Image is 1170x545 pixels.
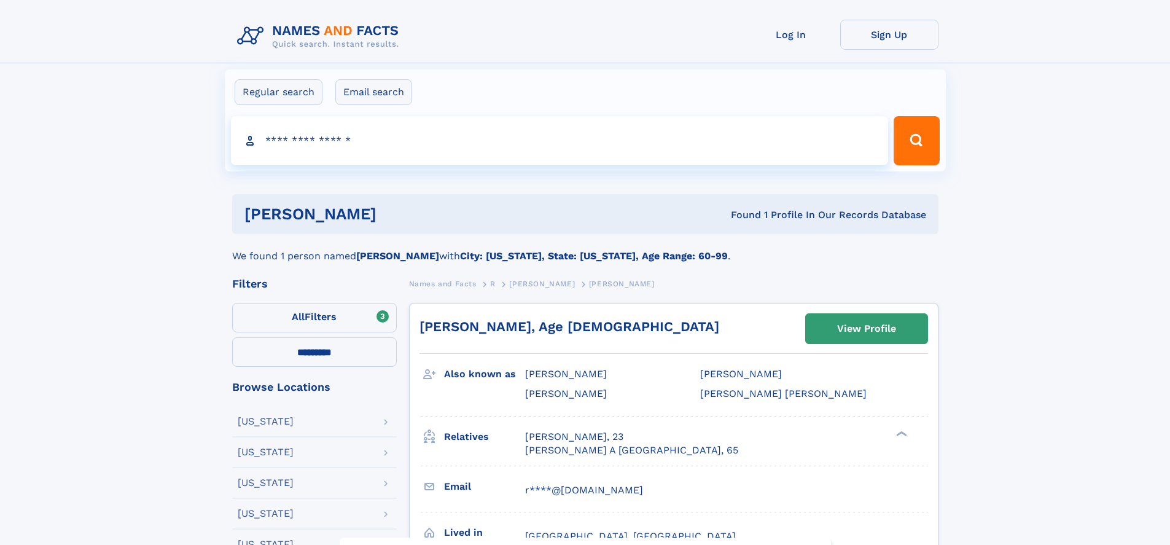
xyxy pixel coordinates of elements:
[409,276,477,291] a: Names and Facts
[231,116,889,165] input: search input
[356,250,439,262] b: [PERSON_NAME]
[700,388,867,399] span: [PERSON_NAME] [PERSON_NAME]
[235,79,322,105] label: Regular search
[525,368,607,380] span: [PERSON_NAME]
[893,429,908,437] div: ❯
[238,509,294,519] div: [US_STATE]
[238,447,294,457] div: [US_STATE]
[419,319,719,334] a: [PERSON_NAME], Age [DEMOGRAPHIC_DATA]
[509,280,575,288] span: [PERSON_NAME]
[444,522,525,543] h3: Lived in
[700,368,782,380] span: [PERSON_NAME]
[444,476,525,497] h3: Email
[553,208,926,222] div: Found 1 Profile In Our Records Database
[460,250,728,262] b: City: [US_STATE], State: [US_STATE], Age Range: 60-99
[806,314,927,343] a: View Profile
[232,303,397,332] label: Filters
[335,79,412,105] label: Email search
[232,234,938,264] div: We found 1 person named with .
[238,478,294,488] div: [US_STATE]
[589,280,655,288] span: [PERSON_NAME]
[232,20,409,53] img: Logo Names and Facts
[244,206,554,222] h1: [PERSON_NAME]
[525,388,607,399] span: [PERSON_NAME]
[509,276,575,291] a: [PERSON_NAME]
[232,382,397,393] div: Browse Locations
[525,530,736,542] span: [GEOGRAPHIC_DATA], [GEOGRAPHIC_DATA]
[490,276,496,291] a: R
[232,278,397,289] div: Filters
[525,430,623,444] a: [PERSON_NAME], 23
[444,364,525,385] h3: Also known as
[894,116,939,165] button: Search Button
[525,444,738,457] a: [PERSON_NAME] A [GEOGRAPHIC_DATA], 65
[490,280,496,288] span: R
[444,426,525,447] h3: Relatives
[837,315,896,343] div: View Profile
[840,20,938,50] a: Sign Up
[238,417,294,426] div: [US_STATE]
[292,311,305,323] span: All
[742,20,840,50] a: Log In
